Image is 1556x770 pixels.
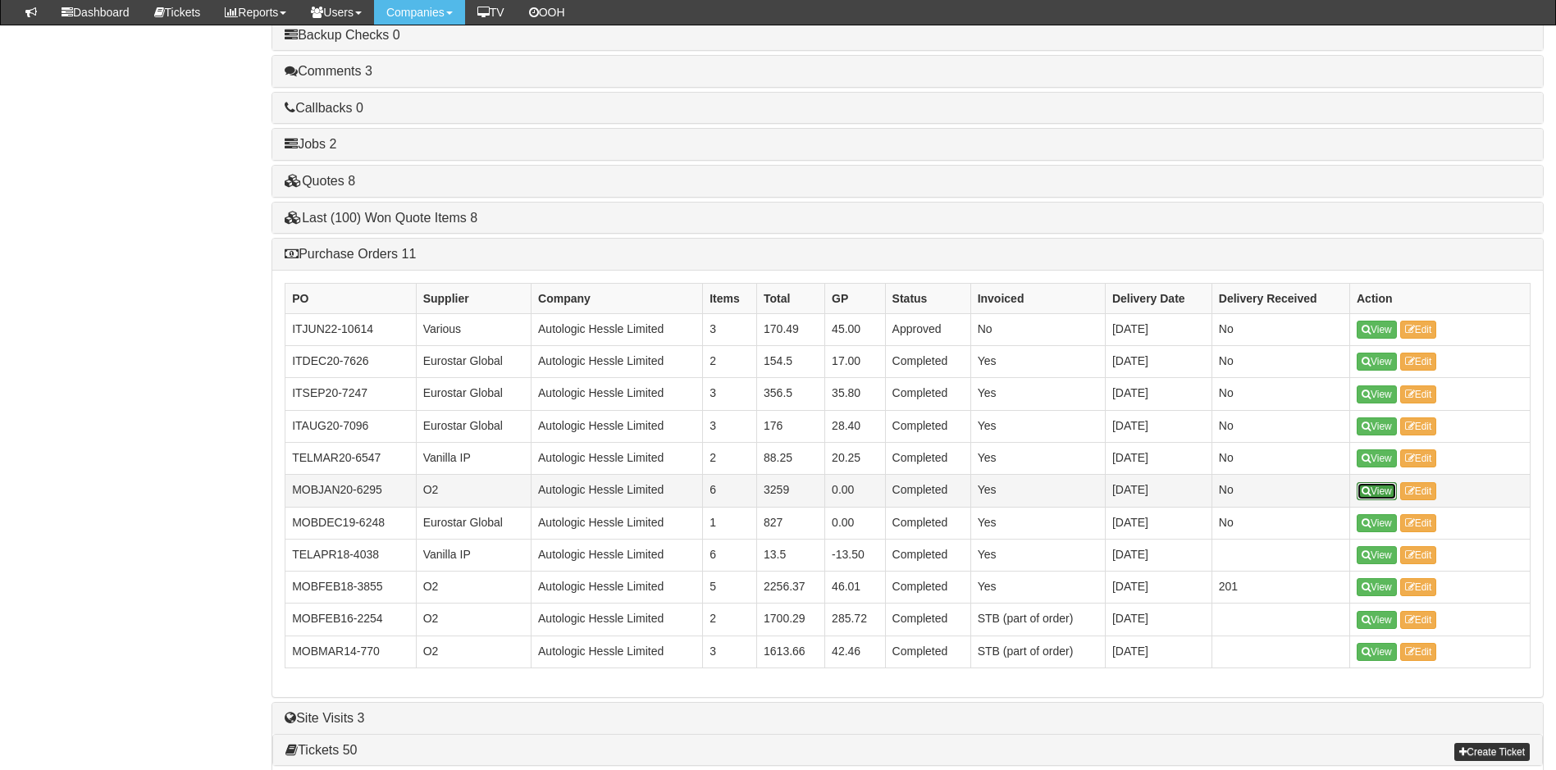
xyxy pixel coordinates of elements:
td: 13.5 [757,539,825,571]
td: Yes [970,410,1105,442]
th: GP [825,283,886,313]
td: [DATE] [1105,572,1211,604]
a: Last (100) Won Quote Items 8 [285,211,477,225]
td: 6 [703,539,757,571]
td: No [1211,410,1349,442]
td: No [1211,442,1349,474]
td: 827 [757,507,825,539]
a: Edit [1400,353,1437,371]
td: [DATE] [1105,604,1211,636]
td: No [1211,475,1349,507]
td: Completed [885,410,970,442]
td: [DATE] [1105,507,1211,539]
td: [DATE] [1105,378,1211,410]
a: Edit [1400,482,1437,500]
td: Completed [885,604,970,636]
td: TELAPR18-4038 [285,539,416,571]
td: Yes [970,378,1105,410]
td: 0.00 [825,507,886,539]
td: Completed [885,539,970,571]
td: Various [416,313,531,345]
th: PO [285,283,416,313]
td: Yes [970,507,1105,539]
th: Delivery Received [1211,283,1349,313]
td: STB (part of order) [970,604,1105,636]
a: Edit [1400,321,1437,339]
td: O2 [416,572,531,604]
td: 45.00 [825,313,886,345]
a: View [1357,321,1397,339]
td: TELMAR20-6547 [285,442,416,474]
a: View [1357,546,1397,564]
a: Callbacks 0 [285,101,363,115]
td: 35.80 [825,378,886,410]
td: O2 [416,636,531,667]
a: Tickets 50 [285,743,357,757]
td: [DATE] [1105,539,1211,571]
td: 5 [703,572,757,604]
td: MOBMAR14-770 [285,636,416,667]
td: 46.01 [825,572,886,604]
td: Autologic Hessle Limited [532,346,703,378]
a: View [1357,417,1397,435]
td: No [1211,378,1349,410]
td: 3 [703,378,757,410]
a: Purchase Orders 11 [285,247,416,261]
td: MOBFEB18-3855 [285,572,416,604]
td: ITAUG20-7096 [285,410,416,442]
td: ITDEC20-7626 [285,346,416,378]
a: Edit [1400,643,1437,661]
th: Company [532,283,703,313]
a: Edit [1400,449,1437,467]
td: Eurostar Global [416,378,531,410]
td: 17.00 [825,346,886,378]
a: Jobs 2 [285,137,336,151]
a: Backup Checks 0 [285,28,400,42]
td: Vanilla IP [416,539,531,571]
a: View [1357,514,1397,532]
td: Yes [970,539,1105,571]
td: MOBJAN20-6295 [285,475,416,507]
a: Comments 3 [285,64,372,78]
a: View [1357,449,1397,467]
td: [DATE] [1105,346,1211,378]
td: ITSEP20-7247 [285,378,416,410]
td: 6 [703,475,757,507]
a: Site Visits 3 [285,711,364,725]
td: O2 [416,475,531,507]
td: 20.25 [825,442,886,474]
td: Eurostar Global [416,507,531,539]
td: O2 [416,604,531,636]
td: MOBFEB16-2254 [285,604,416,636]
td: Completed [885,572,970,604]
td: Autologic Hessle Limited [532,313,703,345]
a: View [1357,353,1397,371]
td: 201 [1211,572,1349,604]
td: 3 [703,313,757,345]
td: Completed [885,475,970,507]
td: Autologic Hessle Limited [532,442,703,474]
td: -13.50 [825,539,886,571]
a: Edit [1400,385,1437,403]
a: View [1357,643,1397,661]
th: Action [1349,283,1530,313]
td: STB (part of order) [970,636,1105,667]
td: Yes [970,442,1105,474]
td: Autologic Hessle Limited [532,410,703,442]
a: Edit [1400,417,1437,435]
td: 1700.29 [757,604,825,636]
td: Yes [970,572,1105,604]
th: Supplier [416,283,531,313]
a: Quotes 8 [285,174,355,188]
a: Edit [1400,514,1437,532]
td: [DATE] [1105,442,1211,474]
td: Autologic Hessle Limited [532,507,703,539]
td: 2256.37 [757,572,825,604]
td: No [1211,313,1349,345]
th: Delivery Date [1105,283,1211,313]
a: View [1357,578,1397,596]
td: 154.5 [757,346,825,378]
a: View [1357,385,1397,403]
td: [DATE] [1105,313,1211,345]
a: Edit [1400,546,1437,564]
